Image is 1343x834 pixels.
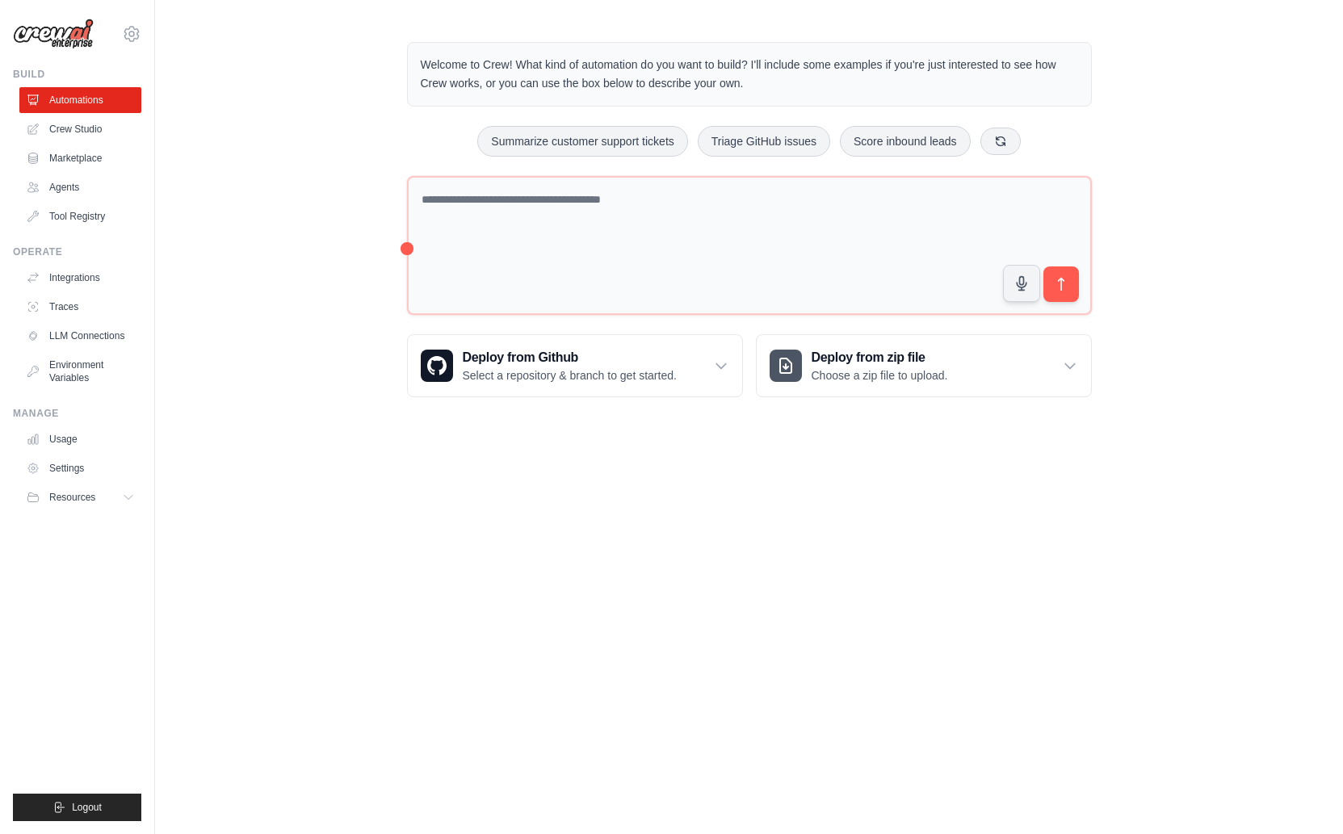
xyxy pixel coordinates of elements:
[19,455,141,481] a: Settings
[13,19,94,49] img: Logo
[13,794,141,821] button: Logout
[812,367,948,383] p: Choose a zip file to upload.
[49,491,95,504] span: Resources
[13,68,141,81] div: Build
[463,348,677,367] h3: Deploy from Github
[840,126,971,157] button: Score inbound leads
[19,145,141,171] a: Marketplace
[19,323,141,349] a: LLM Connections
[19,265,141,291] a: Integrations
[19,174,141,200] a: Agents
[698,126,830,157] button: Triage GitHub issues
[19,203,141,229] a: Tool Registry
[19,87,141,113] a: Automations
[72,801,102,814] span: Logout
[463,367,677,383] p: Select a repository & branch to get started.
[19,294,141,320] a: Traces
[13,245,141,258] div: Operate
[13,407,141,420] div: Manage
[421,56,1078,93] p: Welcome to Crew! What kind of automation do you want to build? I'll include some examples if you'...
[812,348,948,367] h3: Deploy from zip file
[19,484,141,510] button: Resources
[19,426,141,452] a: Usage
[19,352,141,391] a: Environment Variables
[477,126,687,157] button: Summarize customer support tickets
[19,116,141,142] a: Crew Studio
